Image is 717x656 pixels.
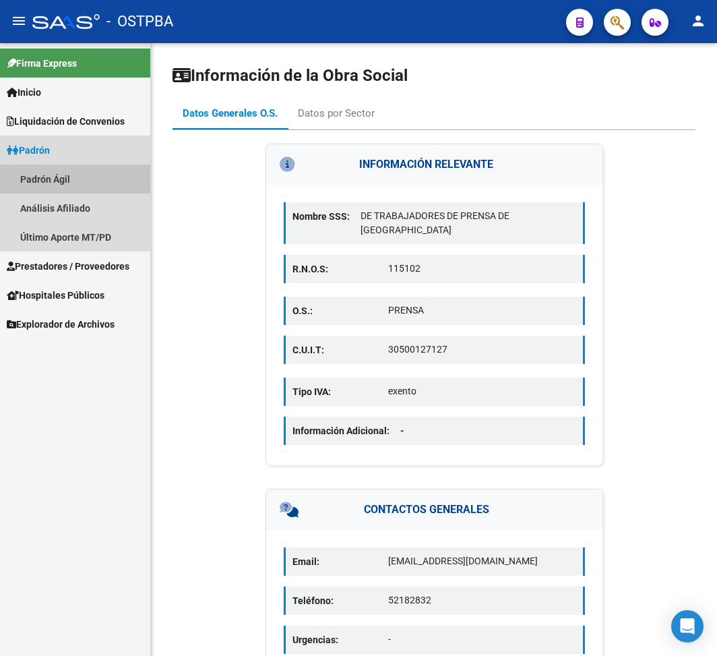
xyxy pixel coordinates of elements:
[106,7,173,36] span: - OSTPBA
[292,262,388,276] p: R.N.O.S:
[292,209,361,224] p: Nombre SSS:
[388,303,576,318] p: PRENSA
[292,554,388,569] p: Email:
[266,489,602,530] h3: CONTACTOS GENERALES
[7,143,50,158] span: Padrón
[11,13,27,29] mat-icon: menu
[292,342,388,357] p: C.U.I.T:
[7,56,77,71] span: Firma Express
[388,554,576,568] p: [EMAIL_ADDRESS][DOMAIN_NAME]
[292,593,388,608] p: Teléfono:
[7,85,41,100] span: Inicio
[266,144,602,185] h3: INFORMACIÓN RELEVANTE
[388,342,576,357] p: 30500127127
[292,632,388,647] p: Urgencias:
[388,632,576,647] p: -
[671,610,704,643] div: Open Intercom Messenger
[361,209,576,237] p: DE TRABAJADORES DE PRENSA DE [GEOGRAPHIC_DATA]
[7,114,125,129] span: Liquidación de Convenios
[400,425,404,436] span: -
[292,423,415,438] p: Información Adicional:
[292,384,388,399] p: Tipo IVA:
[298,106,375,121] div: Datos por Sector
[388,262,576,276] p: 115102
[7,288,104,303] span: Hospitales Públicos
[183,106,278,121] div: Datos Generales O.S.
[292,303,388,318] p: O.S.:
[7,317,115,332] span: Explorador de Archivos
[388,384,576,398] p: exento
[388,593,576,607] p: 52182832
[7,259,129,274] span: Prestadores / Proveedores
[690,13,706,29] mat-icon: person
[173,65,695,86] h1: Información de la Obra Social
